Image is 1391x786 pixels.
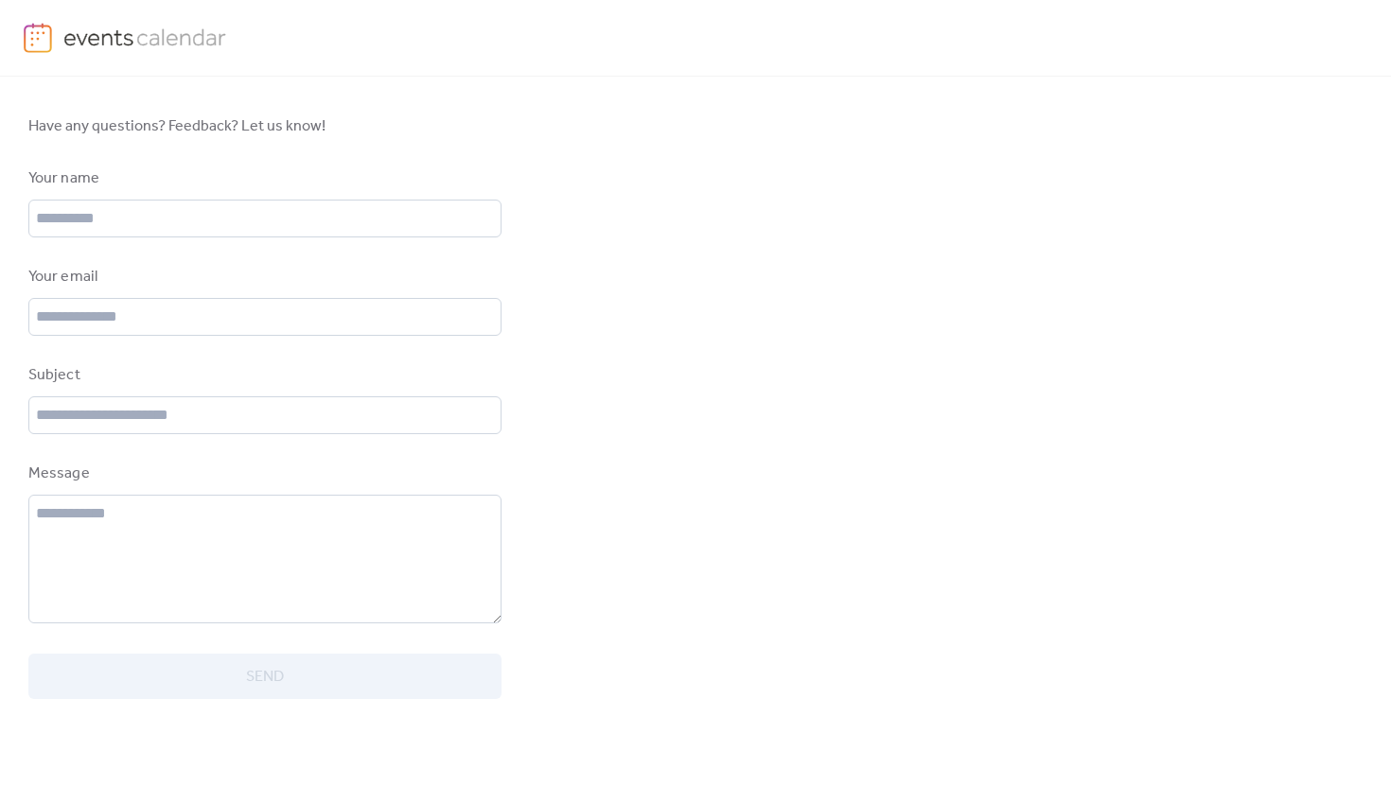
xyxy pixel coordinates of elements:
[28,167,498,190] div: Your name
[28,364,498,387] div: Subject
[28,115,502,138] span: Have any questions? Feedback? Let us know!
[28,266,498,288] div: Your email
[28,463,498,485] div: Message
[24,23,52,53] img: logo
[63,23,227,51] img: logo-type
